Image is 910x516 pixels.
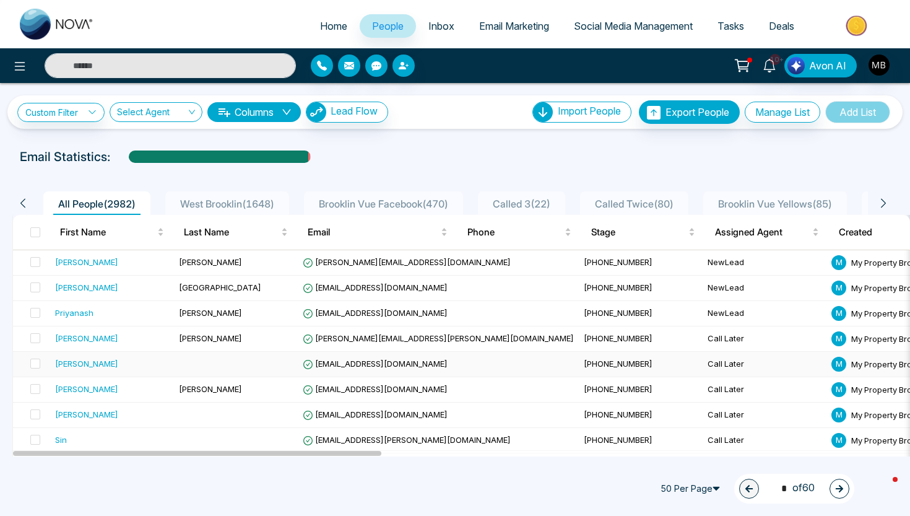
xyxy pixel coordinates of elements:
span: Last Name [184,225,279,240]
p: Email Statistics: [20,147,110,166]
span: Export People [665,106,729,118]
span: Stage [591,225,686,240]
th: Phone [457,215,581,250]
button: Manage List [745,102,820,123]
span: [PERSON_NAME] [179,384,242,394]
a: People [360,14,416,38]
span: [PERSON_NAME][EMAIL_ADDRESS][DOMAIN_NAME] [303,257,511,267]
img: User Avatar [869,55,890,76]
td: Call Later [703,403,826,428]
div: [PERSON_NAME] [55,332,118,344]
div: [PERSON_NAME] [55,281,118,294]
img: Nova CRM Logo [20,9,94,40]
iframe: Intercom live chat [868,474,898,504]
span: M [831,331,846,346]
span: Brooklin Vue Facebook ( 470 ) [314,198,453,210]
a: Home [308,14,360,38]
a: Lead FlowLead Flow [301,102,388,123]
span: M [831,408,846,422]
span: [PHONE_NUMBER] [584,359,652,369]
td: NewLead [703,276,826,301]
span: Avon AI [809,58,846,73]
span: Email Marketing [479,20,549,32]
span: [EMAIL_ADDRESS][DOMAIN_NAME] [303,359,448,369]
span: M [831,382,846,397]
span: [PERSON_NAME] [179,257,242,267]
span: Assigned Agent [715,225,810,240]
span: Lead Flow [331,105,378,117]
a: Social Media Management [561,14,705,38]
span: [GEOGRAPHIC_DATA] [179,282,261,292]
th: First Name [50,215,174,250]
a: Deals [756,14,807,38]
button: Avon AI [784,54,857,77]
a: Tasks [705,14,756,38]
span: [EMAIL_ADDRESS][DOMAIN_NAME] [303,308,448,318]
span: M [831,281,846,295]
th: Email [298,215,457,250]
button: Columnsdown [207,102,301,122]
div: [PERSON_NAME] [55,408,118,421]
td: Call Later [703,352,826,377]
span: [PHONE_NUMBER] [584,409,652,419]
span: First Name [60,225,155,240]
div: [PERSON_NAME] [55,256,118,268]
th: Assigned Agent [705,215,829,250]
img: Lead Flow [787,57,805,74]
td: NewLead [703,301,826,326]
span: Social Media Management [574,20,693,32]
img: Market-place.gif [813,12,903,40]
button: Export People [639,100,740,124]
span: M [831,433,846,448]
span: Called 3 ( 22 ) [488,198,555,210]
span: Deals [769,20,794,32]
span: [PHONE_NUMBER] [584,257,652,267]
div: Sin [55,434,67,446]
span: down [282,107,292,117]
span: Email [308,225,438,240]
span: M [831,255,846,270]
span: [EMAIL_ADDRESS][DOMAIN_NAME] [303,409,448,419]
span: People [372,20,404,32]
span: [EMAIL_ADDRESS][DOMAIN_NAME] [303,282,448,292]
span: M [831,357,846,372]
div: [PERSON_NAME] [55,383,118,395]
span: [PHONE_NUMBER] [584,384,652,394]
span: [EMAIL_ADDRESS][DOMAIN_NAME] [303,384,448,394]
span: Import People [558,105,621,117]
th: Stage [581,215,705,250]
span: All People ( 2982 ) [53,198,141,210]
span: Tasks [717,20,744,32]
span: M [831,306,846,321]
span: Phone [467,225,562,240]
span: West Brooklin ( 1648 ) [175,198,279,210]
span: 50 Per Page [655,479,729,499]
span: 10+ [769,54,781,65]
a: Inbox [416,14,467,38]
span: of 60 [774,480,815,497]
button: Lead Flow [306,102,388,123]
span: Inbox [428,20,454,32]
a: 10+ [755,54,784,76]
div: Priyanash [55,307,93,319]
span: [PHONE_NUMBER] [584,435,652,445]
img: Lead Flow [306,102,326,122]
td: Call Later [703,428,826,453]
td: Call Later [703,326,826,352]
span: Called Twice ( 80 ) [590,198,678,210]
td: Call Later [703,377,826,403]
span: [EMAIL_ADDRESS][PERSON_NAME][DOMAIN_NAME] [303,435,511,445]
td: NewLead [703,250,826,276]
a: Custom Filter [17,103,105,122]
span: [PHONE_NUMBER] [584,308,652,318]
span: [PHONE_NUMBER] [584,333,652,343]
span: [PERSON_NAME] [179,308,242,318]
span: Brooklin Vue Yellows ( 85 ) [713,198,837,210]
span: [PERSON_NAME] [179,333,242,343]
span: [PERSON_NAME][EMAIL_ADDRESS][PERSON_NAME][DOMAIN_NAME] [303,333,574,343]
span: [PHONE_NUMBER] [584,282,652,292]
a: Email Marketing [467,14,561,38]
span: Home [320,20,347,32]
th: Last Name [174,215,298,250]
div: [PERSON_NAME] [55,357,118,370]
